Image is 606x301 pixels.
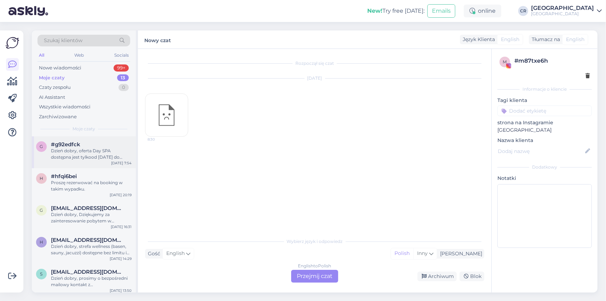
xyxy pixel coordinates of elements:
[497,126,592,134] p: [GEOGRAPHIC_DATA]
[514,57,590,65] div: # m87txe6h
[6,36,19,50] img: Askly Logo
[40,271,43,277] span: s
[51,173,77,180] span: #hfqi6bei
[531,5,594,11] div: [GEOGRAPHIC_DATA]
[391,248,413,259] div: Polish
[367,7,425,15] div: Try free [DATE]:
[44,37,82,44] span: Szukaj klientów
[40,144,43,149] span: g
[39,84,71,91] div: Czaty zespołu
[40,239,43,245] span: h
[39,74,65,81] div: Moje czaty
[367,7,382,14] b: New!
[113,51,130,60] div: Socials
[51,237,125,243] span: hana.kramarova@gmail.com
[497,97,592,104] p: Tagi klienta
[531,11,594,17] div: [GEOGRAPHIC_DATA]
[497,175,592,182] p: Notatki
[417,272,457,281] div: Archiwum
[51,269,125,275] span: spwlodzice@onet.pl
[73,51,86,60] div: Web
[110,256,132,261] div: [DATE] 14:29
[119,84,129,91] div: 0
[51,148,132,160] div: Dzień dobry, oferta Day SPA dostępna jest tylkood [DATE] do [DATE].
[51,211,132,224] div: Dzień dobry, Dziękujemy za zainteresowanie pobytem w [GEOGRAPHIC_DATA]. W podanym terminie 23-26....
[40,208,43,213] span: g
[145,250,160,257] div: Gość
[497,137,592,144] p: Nazwa klienta
[39,94,65,101] div: AI Assistant
[417,250,428,256] span: Inny
[437,250,482,257] div: [PERSON_NAME]
[497,86,592,92] div: Informacje o kliencie
[145,60,484,67] div: Rozpoczął się czat
[110,192,132,198] div: [DATE] 20:19
[144,35,171,44] label: Nowy czat
[73,126,95,132] span: Moje czaty
[529,36,560,43] div: Tłumacz na
[503,59,507,64] span: m
[166,250,185,257] span: English
[460,36,495,43] div: Język Klienta
[531,5,602,17] a: [GEOGRAPHIC_DATA][GEOGRAPHIC_DATA]
[497,106,592,116] input: Dodać etykietę
[148,137,174,142] span: 8:30
[40,176,43,181] span: h
[39,64,81,72] div: Nowe wiadomości
[111,160,132,166] div: [DATE] 7:54
[518,6,528,16] div: CR
[51,243,132,256] div: Dzień dobry, strefa wellness (basen, sauny, jacuzzi) dostępne bez limitu i bezpłatnie dla Naszych...
[566,36,584,43] span: English
[498,147,584,155] input: Dodaj nazwę
[39,113,77,120] div: Zarchiwizowane
[51,141,80,148] span: #g92edfck
[111,224,132,229] div: [DATE] 16:31
[501,36,519,43] span: English
[51,180,132,192] div: Proszę rezerwować na booking w takim wypadku.
[110,288,132,293] div: [DATE] 13:50
[117,74,129,81] div: 13
[145,238,484,245] div: Wybierz język i odpowiedz
[39,103,91,110] div: Wszystkie wiadomości
[497,164,592,170] div: Dodatkowy
[464,5,501,17] div: online
[298,263,331,269] div: English to Polish
[114,64,129,72] div: 99+
[51,275,132,288] div: Dzień dobry, prosimy o bezpośredni mailowy kontakt z [EMAIL_ADDRESS][DOMAIN_NAME].
[145,75,484,81] div: [DATE]
[460,272,484,281] div: Blok
[51,205,125,211] span: gawlikmag@gmail.com
[497,119,592,126] p: strona na Instagramie
[427,4,455,18] button: Emails
[37,51,46,60] div: All
[291,270,338,283] div: Przejmij czat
